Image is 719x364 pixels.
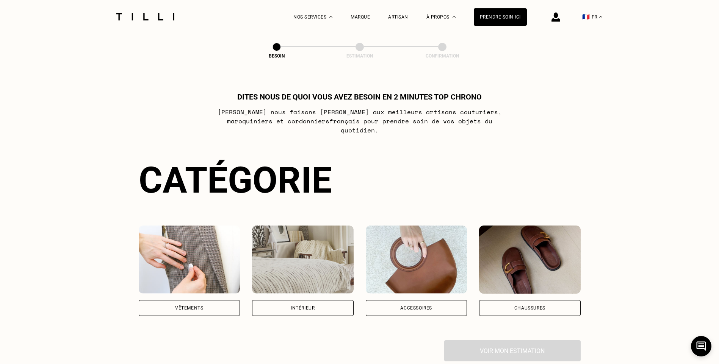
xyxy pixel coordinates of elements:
[113,13,177,20] img: Logo du service de couturière Tilli
[388,14,408,20] a: Artisan
[514,306,545,310] div: Chaussures
[474,8,527,26] a: Prendre soin ici
[252,226,354,294] img: Intérieur
[209,107,510,135] p: [PERSON_NAME] nous faisons [PERSON_NAME] aux meilleurs artisans couturiers , maroquiniers et cord...
[479,226,581,294] img: Chaussures
[366,226,467,294] img: Accessoires
[551,12,560,22] img: icône connexion
[175,306,203,310] div: Vêtements
[351,14,370,20] a: Marque
[237,92,482,101] h1: Dites nous de quoi vous avez besoin en 2 minutes top chrono
[139,226,240,294] img: Vêtements
[329,16,332,18] img: Menu déroulant
[453,16,456,18] img: Menu déroulant à propos
[291,306,315,310] div: Intérieur
[599,16,602,18] img: menu déroulant
[582,13,590,20] span: 🇫🇷
[139,159,581,201] div: Catégorie
[404,53,480,59] div: Confirmation
[239,53,315,59] div: Besoin
[322,53,398,59] div: Estimation
[400,306,432,310] div: Accessoires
